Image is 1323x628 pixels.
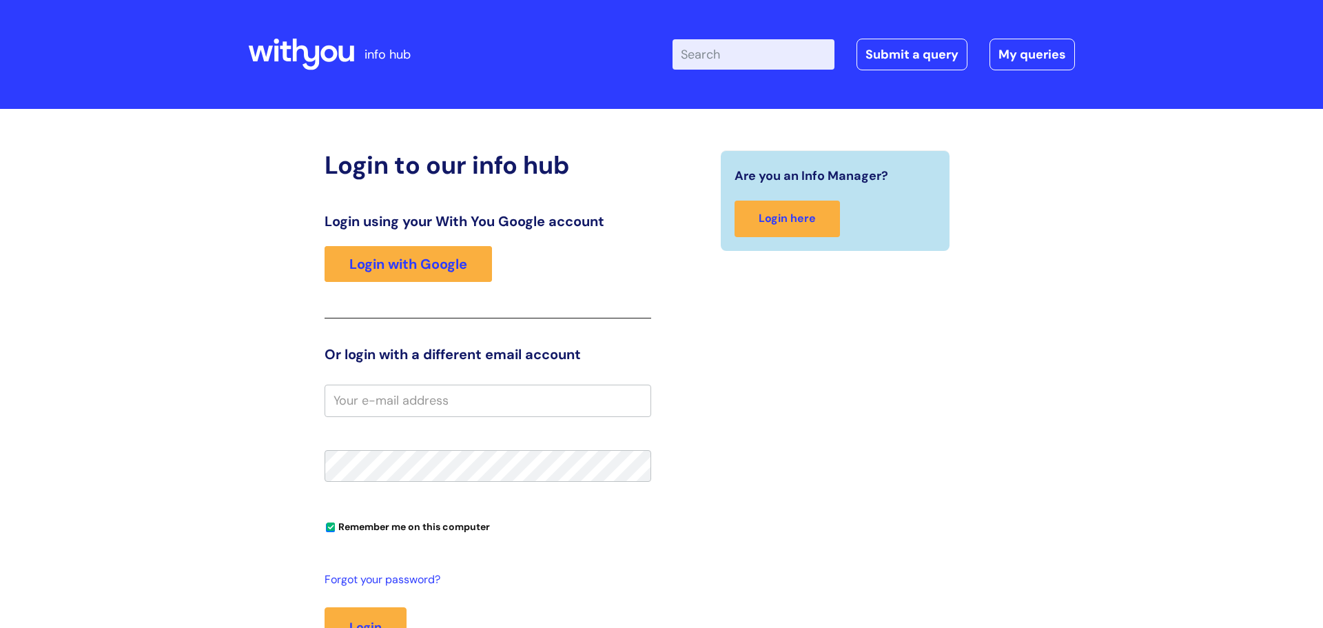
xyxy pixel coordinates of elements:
input: Your e-mail address [325,385,651,416]
h3: Login using your With You Google account [325,213,651,230]
a: Forgot your password? [325,570,644,590]
a: Login with Google [325,246,492,282]
label: Remember me on this computer [325,518,490,533]
h2: Login to our info hub [325,150,651,180]
input: Remember me on this computer [326,523,335,532]
p: info hub [365,43,411,65]
a: My queries [989,39,1075,70]
a: Submit a query [857,39,967,70]
h3: Or login with a different email account [325,346,651,363]
span: Are you an Info Manager? [735,165,888,187]
input: Search [673,39,834,70]
div: You can uncheck this option if you're logging in from a shared device [325,515,651,537]
a: Login here [735,201,840,237]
